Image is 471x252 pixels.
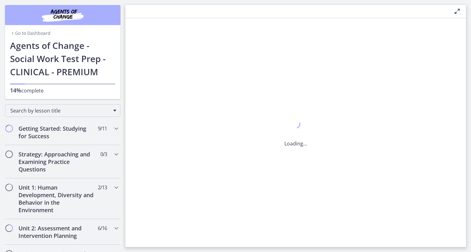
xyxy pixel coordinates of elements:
[100,150,107,158] span: 0 / 3
[98,224,107,232] span: 6 / 16
[98,184,107,191] span: 2 / 13
[98,125,107,132] span: 9 / 11
[19,184,95,214] h2: Unit 1: Human Development, Diversity and Behavior in the Environment
[25,8,100,23] img: Agents of Change Social Work Test Prep
[19,224,95,239] h2: Unit 2: Assessment and Intervention Planning
[5,104,120,117] div: Search by lesson title
[284,140,307,147] p: Loading...
[10,87,21,94] span: 14%
[19,150,95,173] h2: Strategy: Approaching and Examining Practice Questions
[10,87,115,94] p: complete
[19,125,95,140] h2: Getting Started: Studying for Success
[284,118,307,132] div: 1
[10,30,50,36] a: Go to Dashboard
[10,39,115,78] h1: Agents of Change - Social Work Test Prep - CLINICAL - PREMIUM
[10,107,110,114] span: Search by lesson title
